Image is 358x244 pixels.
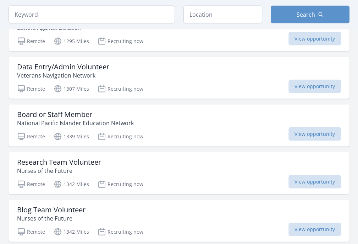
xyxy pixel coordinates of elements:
p: Remote [17,180,45,189]
a: Board or Staff Member National Pacific Islander Education Network Remote 1339 Miles Recruiting no... [9,105,349,147]
p: National Pacific Islander Education Network [17,119,134,127]
span: View opportunity [288,32,341,46]
a: Data Entry/Admin Volunteer Veterans Navigation Network Remote 1307 Miles Recruiting now View oppo... [9,57,349,99]
span: View opportunity [288,223,341,236]
p: 1342 Miles [54,228,89,236]
span: View opportunity [288,127,341,141]
p: Recruiting now [98,228,143,236]
p: Recruiting now [98,180,143,189]
p: Nurses of the Future [17,166,101,175]
p: Remote [17,37,45,46]
h3: Data Entry/Admin Volunteer [17,63,109,71]
input: Location [183,6,262,23]
p: Recruiting now [98,132,143,141]
p: 1295 Miles [54,37,89,46]
a: Friendly Letter Writer - Send Smiles to Seniors! Letters Against Isolation Remote 1295 Miles Recr... [9,9,349,51]
span: View opportunity [288,175,341,189]
h3: Research Team Volunteer [17,158,101,166]
p: 1342 Miles [54,180,89,189]
p: Remote [17,132,45,141]
p: Nurses of the Future [17,214,86,223]
p: Veterans Navigation Network [17,71,109,80]
p: Recruiting now [98,37,143,46]
h3: Board or Staff Member [17,110,134,119]
a: Blog Team Volunteer Nurses of the Future Remote 1342 Miles Recruiting now View opportunity [9,200,349,242]
input: Keyword [9,6,175,23]
p: 1339 Miles [54,132,89,141]
span: Search [297,10,315,19]
p: Recruiting now [98,85,143,93]
span: View opportunity [288,80,341,93]
h3: Blog Team Volunteer [17,206,86,214]
p: Remote [17,85,45,93]
a: Research Team Volunteer Nurses of the Future Remote 1342 Miles Recruiting now View opportunity [9,152,349,194]
p: Remote [17,228,45,236]
p: 1307 Miles [54,85,89,93]
button: Search [271,6,349,23]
